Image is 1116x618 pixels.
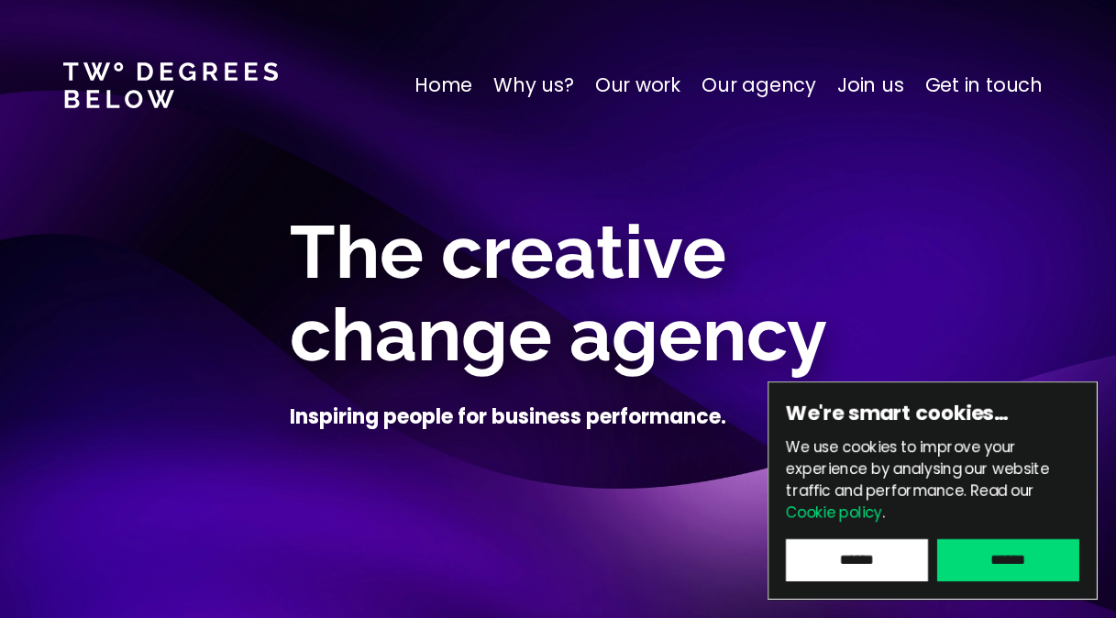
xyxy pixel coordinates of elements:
[786,436,1079,524] p: We use cookies to improve your experience by analysing our website traffic and performance.
[786,400,1079,427] h6: We're smart cookies…
[837,71,904,100] a: Join us
[290,403,726,431] h4: Inspiring people for business performance.
[493,71,574,100] a: Why us?
[595,71,680,100] a: Our work
[786,502,882,524] a: Cookie policy
[702,71,816,100] a: Our agency
[414,71,472,100] a: Home
[786,480,1034,524] span: Read our .
[925,71,1043,100] a: Get in touch
[290,209,827,378] span: The creative change agency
